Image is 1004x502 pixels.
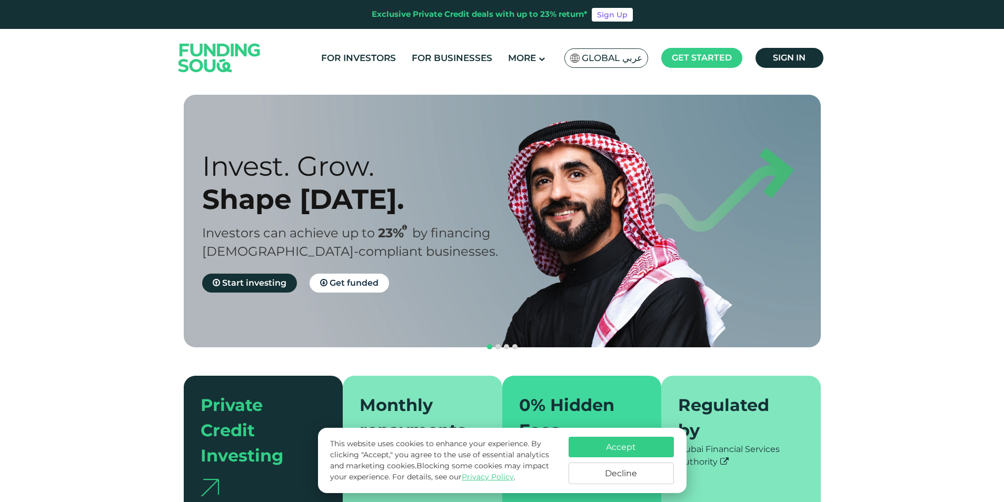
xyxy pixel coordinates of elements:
[392,472,515,481] span: For details, see our .
[511,343,519,351] button: navigation
[201,479,219,496] img: arrow
[202,274,297,293] a: Start investing
[330,461,549,481] span: Blocking some cookies may impact your experience.
[582,52,642,64] span: Global عربي
[409,49,495,67] a: For Businesses
[678,443,804,468] div: Dubai Financial Services Authority
[502,343,511,351] button: navigation
[319,49,399,67] a: For Investors
[508,53,536,63] span: More
[310,274,389,293] a: Get funded
[519,393,632,443] div: 0% Hidden Fees
[202,225,375,240] span: Investors can achieve up to
[402,225,407,230] i: 23% IRR (expected) ~ 15% Net yield (expected)
[569,463,674,484] button: Decline
[168,31,271,84] img: Logo
[485,343,494,351] button: navigation
[201,393,314,468] div: Private Credit Investing
[330,438,558,483] p: This website uses cookies to enhance your experience. By clicking "Accept," you agree to the use ...
[222,278,286,288] span: Start investing
[494,343,502,351] button: navigation
[202,183,521,216] div: Shape [DATE].
[678,393,791,443] div: Regulated by
[569,437,674,457] button: Accept
[773,53,806,63] span: Sign in
[570,54,580,63] img: SA Flag
[378,225,412,240] span: 23%
[330,278,379,288] span: Get funded
[672,53,732,63] span: Get started
[372,8,588,21] div: Exclusive Private Credit deals with up to 23% return*
[462,472,514,481] a: Privacy Policy
[202,149,521,183] div: Invest. Grow.
[756,48,823,68] a: Sign in
[592,8,633,22] a: Sign Up
[360,393,473,443] div: Monthly repayments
